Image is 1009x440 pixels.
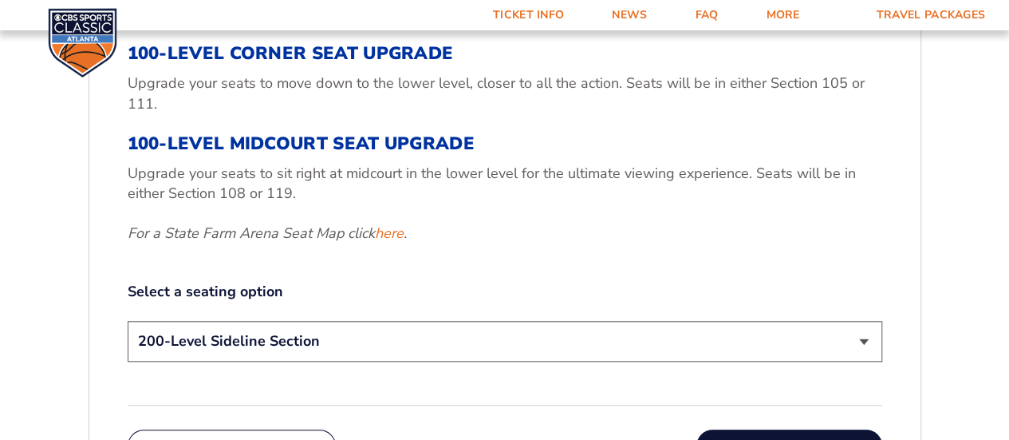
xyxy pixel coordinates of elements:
[128,73,882,113] p: Upgrade your seats to move down to the lower level, closer to all the action. Seats will be in ei...
[128,43,882,64] h3: 100-Level Corner Seat Upgrade
[128,164,882,204] p: Upgrade your seats to sit right at midcourt in the lower level for the ultimate viewing experienc...
[48,8,117,77] img: CBS Sports Classic
[375,224,404,244] a: here
[128,224,407,243] em: For a State Farm Arena Seat Map click .
[128,133,882,154] h3: 100-Level Midcourt Seat Upgrade
[128,282,882,302] label: Select a seating option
